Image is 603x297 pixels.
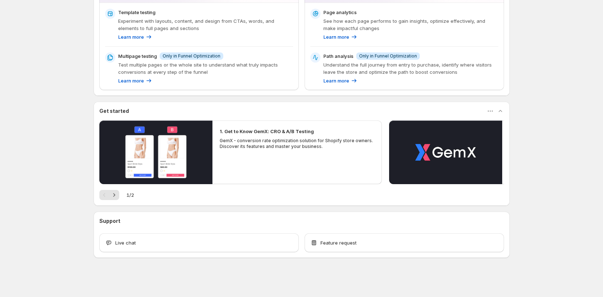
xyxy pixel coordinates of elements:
p: Experiment with layouts, content, and design from CTAs, words, and elements to full pages and sec... [118,17,293,32]
p: Test multiple pages or the whole site to understand what truly impacts conversions at every step ... [118,61,293,76]
button: Play video [389,120,502,184]
p: GemX - conversion rate optimization solution for Shopify store owners. Discover its features and ... [220,138,375,149]
p: Multipage testing [118,52,157,60]
p: Page analytics [323,9,357,16]
nav: Pagination [99,190,119,200]
h3: Support [99,217,120,225]
p: Learn more [118,77,144,84]
h2: 1. Get to Know GemX: CRO & A/B Testing [220,128,314,135]
button: Play video [99,120,212,184]
h3: Get started [99,107,129,115]
span: Only in Funnel Optimization [359,53,417,59]
p: Understand the full journey from entry to purchase, identify where visitors leave the store and o... [323,61,498,76]
span: Live chat [115,239,136,246]
a: Learn more [118,77,152,84]
p: Learn more [118,33,144,41]
span: Only in Funnel Optimization [163,53,220,59]
span: 1 / 2 [126,191,134,199]
p: Path analysis [323,52,353,60]
p: Learn more [323,77,349,84]
span: Feature request [320,239,357,246]
p: Learn more [323,33,349,41]
a: Learn more [118,33,152,41]
button: Next [109,190,119,200]
a: Learn more [323,33,358,41]
a: Learn more [323,77,358,84]
p: See how each page performs to gain insights, optimize effectively, and make impactful changes [323,17,498,32]
p: Template testing [118,9,155,16]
